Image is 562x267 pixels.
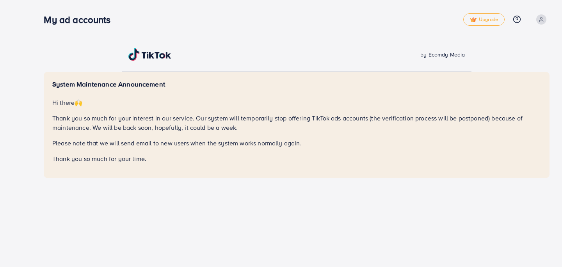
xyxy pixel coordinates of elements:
p: Thank you so much for your interest in our service. Our system will temporarily stop offering Tik... [52,113,541,132]
span: by Ecomdy Media [420,51,465,58]
a: tickUpgrade [463,13,505,26]
p: Hi there [52,98,541,107]
h5: System Maintenance Announcement [52,80,541,88]
span: 🙌 [75,98,82,107]
span: Upgrade [470,17,498,23]
p: Please note that we will send email to new users when the system works normally again. [52,138,541,148]
p: Thank you so much for your time. [52,154,541,163]
img: TikTok [128,48,171,61]
h3: My ad accounts [44,14,117,25]
img: tick [470,17,477,23]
